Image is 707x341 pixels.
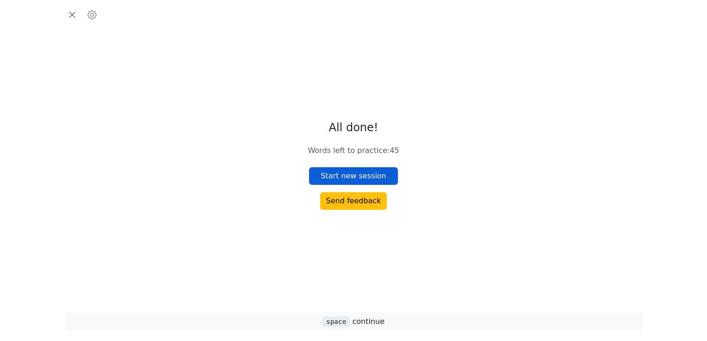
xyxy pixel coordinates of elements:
[322,317,385,326] span: continue
[322,317,350,327] span: space
[309,167,398,185] button: Start new session
[308,145,399,156] p: Words left to practice : 45
[320,192,387,210] button: Send feedback
[308,121,399,134] h4: All done!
